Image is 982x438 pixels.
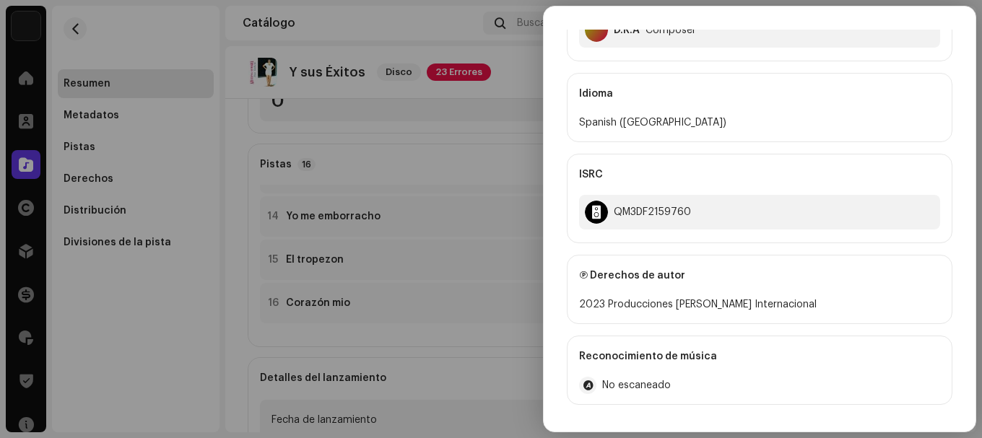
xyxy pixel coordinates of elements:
[579,336,940,377] div: Reconocimiento de música
[579,114,940,131] div: Spanish ([GEOGRAPHIC_DATA])
[579,255,940,296] div: Ⓟ Derechos de autor
[579,154,940,195] div: ISRC
[579,74,940,114] div: Idioma
[614,25,640,36] div: D.R.A
[646,25,696,36] div: Composer
[602,380,671,391] span: No escaneado
[579,296,940,313] div: 2023 Producciones [PERSON_NAME] Internacional
[614,206,691,218] div: QM3DF2159760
